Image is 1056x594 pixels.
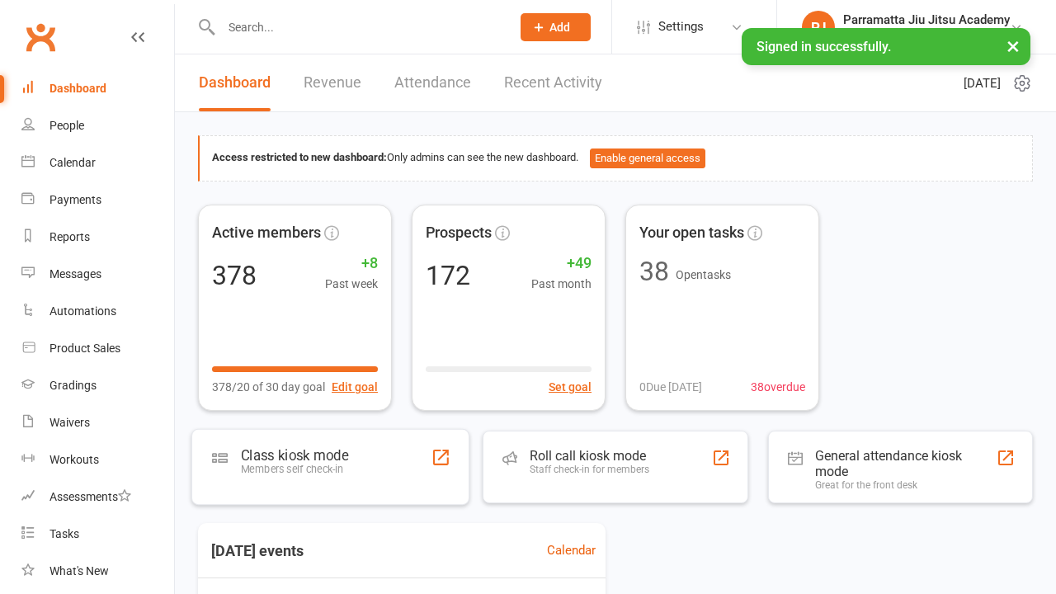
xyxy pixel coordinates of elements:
[21,107,174,144] a: People
[426,221,492,245] span: Prospects
[49,193,101,206] div: Payments
[549,378,592,396] button: Set goal
[49,156,96,169] div: Calendar
[639,221,744,245] span: Your open tasks
[49,82,106,95] div: Dashboard
[21,181,174,219] a: Payments
[639,378,702,396] span: 0 Due [DATE]
[304,54,361,111] a: Revenue
[751,378,805,396] span: 38 overdue
[394,54,471,111] a: Attendance
[531,252,592,276] span: +49
[21,553,174,590] a: What's New
[49,453,99,466] div: Workouts
[676,268,731,281] span: Open tasks
[216,16,499,39] input: Search...
[21,516,174,553] a: Tasks
[49,267,101,280] div: Messages
[49,304,116,318] div: Automations
[212,262,257,289] div: 378
[843,27,1010,42] div: Parramatta Jiu Jitsu Academy
[332,378,378,396] button: Edit goal
[547,540,596,560] a: Calendar
[20,16,61,58] a: Clubworx
[49,342,120,355] div: Product Sales
[802,11,835,44] div: PJ
[964,73,1001,93] span: [DATE]
[241,463,348,475] div: Members self check-in
[21,219,174,256] a: Reports
[325,275,378,293] span: Past week
[530,464,649,475] div: Staff check-in for members
[241,446,348,463] div: Class kiosk mode
[21,330,174,367] a: Product Sales
[212,221,321,245] span: Active members
[49,490,131,503] div: Assessments
[21,70,174,107] a: Dashboard
[212,378,325,396] span: 378/20 of 30 day goal
[212,148,1020,168] div: Only admins can see the new dashboard.
[658,8,704,45] span: Settings
[49,379,97,392] div: Gradings
[530,448,649,464] div: Roll call kiosk mode
[21,144,174,181] a: Calendar
[815,448,997,479] div: General attendance kiosk mode
[998,28,1028,64] button: ×
[325,252,378,276] span: +8
[590,148,705,168] button: Enable general access
[21,293,174,330] a: Automations
[639,258,669,285] div: 38
[521,13,591,41] button: Add
[49,564,109,577] div: What's New
[49,119,84,132] div: People
[531,275,592,293] span: Past month
[757,39,891,54] span: Signed in successfully.
[426,262,470,289] div: 172
[504,54,602,111] a: Recent Activity
[49,416,90,429] div: Waivers
[21,256,174,293] a: Messages
[212,151,387,163] strong: Access restricted to new dashboard:
[21,441,174,478] a: Workouts
[549,21,570,34] span: Add
[21,478,174,516] a: Assessments
[199,54,271,111] a: Dashboard
[198,536,317,566] h3: [DATE] events
[21,404,174,441] a: Waivers
[49,527,79,540] div: Tasks
[815,479,997,491] div: Great for the front desk
[21,367,174,404] a: Gradings
[843,12,1010,27] div: Parramatta Jiu Jitsu Academy
[49,230,90,243] div: Reports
